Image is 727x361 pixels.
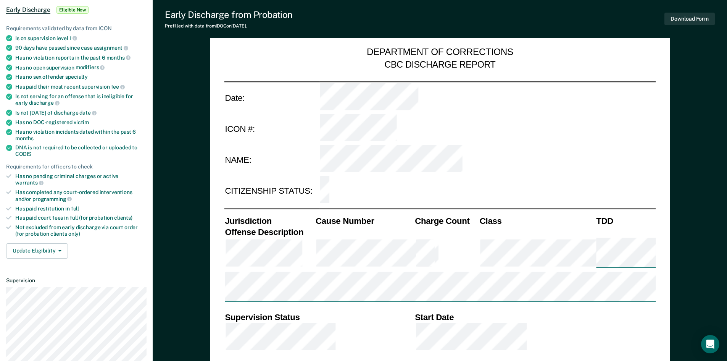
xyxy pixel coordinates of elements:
[71,206,79,212] span: full
[6,6,50,14] span: Early Discharge
[6,243,68,259] button: Update Eligibility
[15,151,31,157] span: CODIS
[15,129,147,142] div: Has no violation incidents dated within the past 6
[414,215,479,226] th: Charge Count
[15,189,147,202] div: Has completed any court-ordered interventions and/or
[6,25,147,32] div: Requirements validated by data from ICON
[314,215,414,226] th: Cause Number
[15,135,34,141] span: months
[111,84,125,90] span: fee
[367,47,513,59] div: DEPARTMENT OF CORRECTIONS
[15,144,147,157] div: DNA is not required to be collected or uploaded to
[15,83,147,90] div: Has paid their most recent supervision
[165,9,293,20] div: Early Discharge from Probation
[664,13,715,25] button: Download Form
[15,64,147,71] div: Has no open supervision
[15,74,147,80] div: Has no sex offender
[74,119,89,125] span: victim
[68,231,80,237] span: only)
[224,144,319,176] td: NAME:
[15,35,147,42] div: Is on supervision level
[15,93,147,106] div: Is not serving for an offense that is ineligible for early
[32,196,72,202] span: programming
[76,64,105,70] span: modifiers
[15,109,147,116] div: Is not [DATE] of discharge
[29,100,60,106] span: discharge
[224,113,319,144] td: ICON #:
[479,215,595,226] th: Class
[56,6,89,14] span: Eligible Now
[6,164,147,170] div: Requirements for officers to check
[384,59,495,70] div: CBC DISCHARGE REPORT
[79,110,96,116] span: date
[224,81,319,113] td: Date:
[106,55,131,61] span: months
[15,119,147,126] div: Has no DOC-registered
[15,173,147,186] div: Has no pending criminal charges or active
[15,206,147,212] div: Has paid restitution in
[15,180,44,186] span: warrants
[224,311,414,322] th: Supervision Status
[414,311,656,322] th: Start Date
[595,215,656,226] th: TDD
[701,335,719,353] div: Open Intercom Messenger
[15,224,147,237] div: Not excluded from early discharge via court order (for probation clients
[224,176,319,207] td: CITIZENSHIP STATUS:
[15,44,147,51] div: 90 days have passed since case
[224,226,315,237] th: Offense Description
[94,45,128,51] span: assignment
[224,215,315,226] th: Jurisdiction
[165,23,293,29] div: Prefilled with data from IDOC on [DATE] .
[15,215,147,221] div: Has paid court fees in full (for probation
[6,277,147,284] dt: Supervision
[114,215,132,221] span: clients)
[65,74,88,80] span: specialty
[15,54,147,61] div: Has no violation reports in the past 6
[69,35,77,41] span: 1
